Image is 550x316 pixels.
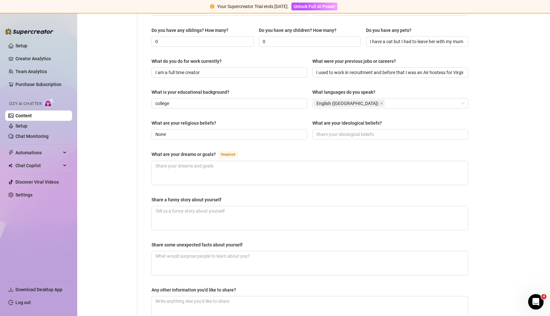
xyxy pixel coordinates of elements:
div: What is your educational background? [151,89,229,96]
span: 4 [541,294,546,299]
input: What languages do you speak? [386,100,387,107]
a: Discover Viral Videos [15,179,59,185]
span: thunderbolt [8,150,14,155]
input: What do you do for work currently? [155,69,302,76]
a: Setup [15,43,27,48]
span: Required [218,151,238,158]
input: What are your religious beliefs? [155,131,302,138]
span: Download Desktop App [15,287,62,292]
a: Purchase Subscription [15,79,67,90]
label: Share some unexpected facts about yourself [151,241,247,248]
input: Do you have any pets? [370,38,463,45]
iframe: Intercom live chat [528,294,544,310]
label: What is your educational background? [151,89,234,96]
label: Do you have any siblings? How many? [151,27,233,34]
span: Chat Copilot [15,160,61,171]
div: Do you have any pets? [366,27,411,34]
label: Do you have any children? How many? [259,27,341,34]
a: Team Analytics [15,69,47,74]
label: What are your ideological beliefs? [312,120,386,127]
span: download [8,287,14,292]
label: Share a funny story about yourself [151,196,226,203]
img: AI Chatter [44,98,54,108]
label: What languages do you speak? [312,89,380,96]
label: Do you have any pets? [366,27,416,34]
div: Share some unexpected facts about yourself [151,241,243,248]
label: What were your previous jobs or careers? [312,58,400,65]
input: Do you have any children? How many? [263,38,356,45]
textarea: Share some unexpected facts about yourself [152,251,468,275]
input: Do you have any siblings? How many? [155,38,249,45]
textarea: What are your dreams or goals? [152,161,468,185]
label: What are your religious beliefs? [151,120,221,127]
img: logo-BBDzfeDw.svg [5,28,53,35]
div: What do you do for work currently? [151,58,222,65]
div: What are your dreams or goals? [151,151,216,158]
div: Do you have any siblings? How many? [151,27,228,34]
div: Share a funny story about yourself [151,196,221,203]
span: Your Supercreator Trial ends [DATE]. [217,4,289,9]
label: What are your dreams or goals? [151,150,245,158]
div: Do you have any children? How many? [259,27,336,34]
a: Chat Monitoring [15,134,49,139]
span: Automations [15,148,61,158]
input: What is your educational background? [155,100,302,107]
a: Settings [15,192,32,197]
span: Izzy AI Chatter [9,101,41,107]
a: Setup [15,123,27,129]
a: Creator Analytics [15,53,67,64]
button: Unlock Full AI Power [291,3,337,10]
input: What are your ideological beliefs? [316,131,463,138]
label: Any other information you'd like to share? [151,286,241,293]
div: What are your religious beliefs? [151,120,216,127]
div: What languages do you speak? [312,89,375,96]
span: exclamation-circle [210,4,215,9]
label: What do you do for work currently? [151,58,226,65]
a: Unlock Full AI Power [291,4,337,9]
input: What were your previous jobs or careers? [316,69,463,76]
span: Unlock Full AI Power [294,4,335,9]
span: English ([GEOGRAPHIC_DATA]) [316,100,379,107]
div: What were your previous jobs or careers? [312,58,396,65]
div: What are your ideological beliefs? [312,120,382,127]
span: English (UK) [314,100,385,107]
img: Chat Copilot [8,163,13,168]
a: Content [15,113,32,118]
a: Log out [15,300,31,305]
span: close [380,102,383,105]
div: Any other information you'd like to share? [151,286,236,293]
textarea: Share a funny story about yourself [152,206,468,230]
